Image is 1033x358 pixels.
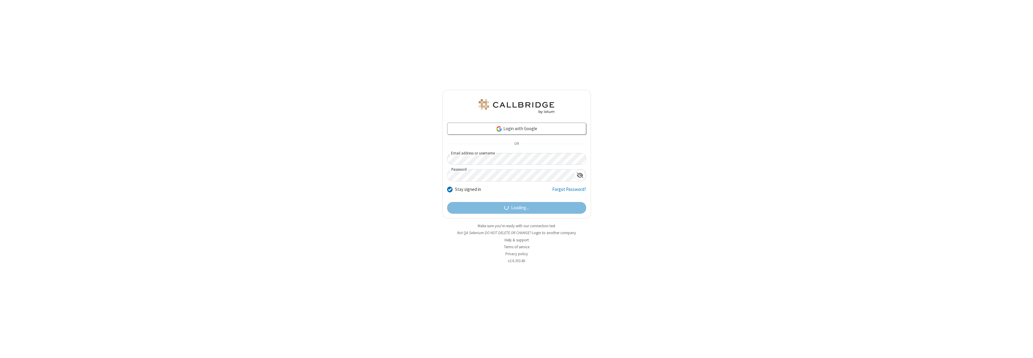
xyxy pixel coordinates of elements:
[447,202,586,214] button: Loading...
[442,258,591,264] li: v2.6.353.4b
[504,237,529,243] a: Help & support
[477,99,556,114] img: QA Selenium DO NOT DELETE OR CHANGE
[504,244,529,249] a: Terms of service
[447,153,586,165] input: Email address or username
[511,204,529,211] span: Loading...
[447,170,574,181] input: Password
[442,230,591,236] li: Not QA Selenium DO NOT DELETE OR CHANGE?
[455,186,481,193] label: Stay signed in
[574,170,586,181] div: Show password
[478,223,555,228] a: Make sure you're ready with our connection test
[512,140,521,148] span: OR
[447,123,586,135] a: Login with Google
[532,230,576,236] button: Login to another company
[552,186,586,197] a: Forgot Password?
[496,126,502,132] img: google-icon.png
[505,251,528,256] a: Privacy policy
[1018,342,1028,354] iframe: Chat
